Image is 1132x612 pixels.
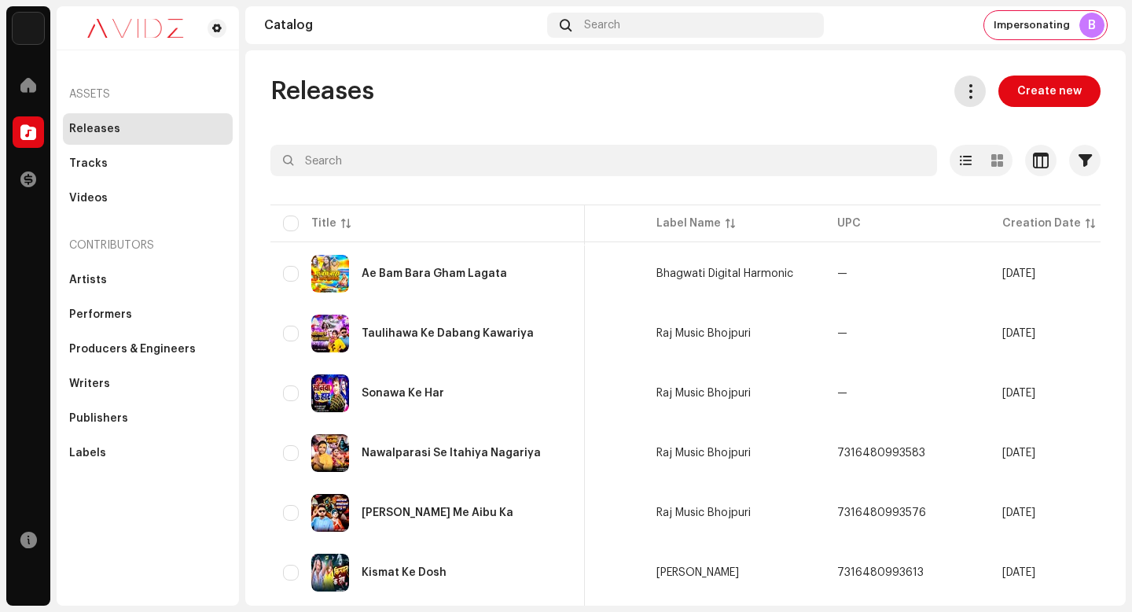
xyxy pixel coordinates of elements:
span: Raj Music Bhojpuri [656,328,751,339]
span: Raj Music Bhojpuri [656,388,751,399]
div: Producers & Engineers [69,343,196,356]
div: Performers [69,308,132,321]
img: 0c631eef-60b6-411a-a233-6856366a70de [69,19,201,38]
span: 7316480993576 [837,507,926,518]
div: Creation Date [1002,216,1081,231]
div: Releases [69,123,120,135]
span: Jul 9, 2025 [1002,448,1035,459]
re-m-nav-item: Writers [63,368,233,400]
div: Tracks [69,157,108,170]
span: 7316480993613 [837,567,924,578]
re-m-nav-item: Tracks [63,148,233,179]
re-m-nav-item: Producers & Engineers [63,334,233,365]
span: Bhagwati Digital Harmonic [656,268,793,279]
span: — [837,268,847,279]
img: 2716e529-a504-4762-9695-1384a176a1aa [311,494,349,532]
span: Jul 9, 2025 [1002,567,1035,578]
span: Releases [270,76,374,107]
span: Jul 14, 2025 [1002,328,1035,339]
div: B [1079,13,1104,38]
span: Jul 9, 2025 [1002,507,1035,518]
re-a-nav-header: Assets [63,76,233,113]
div: Videos [69,192,108,205]
img: 747f70a8-3bb5-4c5d-831a-f3aeb936ba59 [311,434,349,472]
button: Create new [998,76,1101,107]
span: Raj Music Bhojpuri [656,448,751,459]
span: — [837,388,847,399]
div: Publishers [69,412,128,425]
re-a-nav-header: Contributors [63,227,233,264]
re-m-nav-item: Videos [63,182,233,214]
span: — [837,328,847,339]
div: Labels [69,447,106,459]
span: Krishna Rastogi [656,567,739,578]
re-m-nav-item: Artists [63,264,233,296]
re-m-nav-item: Releases [63,113,233,145]
span: Jul 9, 2025 [1002,388,1035,399]
input: Search [270,145,937,176]
re-m-nav-item: Labels [63,437,233,469]
img: 92d1a836-d863-4b0c-a6ad-b10918a5e764 [311,374,349,412]
div: Label Name [656,216,721,231]
div: Ae Bam Bara Gham Lagata [362,268,507,279]
div: Writers [69,378,110,390]
re-m-nav-item: Publishers [63,403,233,434]
span: Jul 15, 2025 [1002,268,1035,279]
div: Taulihawa Ke Dabang Kawariya [362,328,534,339]
re-m-nav-item: Performers [63,299,233,330]
img: 17149e2a-a239-49e4-92d6-edce91edfb7a [311,554,349,592]
div: Kismat Ke Dosh [362,567,447,578]
span: Impersonating [994,19,1070,31]
img: 10d72f0b-d06a-424f-aeaa-9c9f537e57b6 [13,13,44,44]
div: Title [311,216,336,231]
span: Search [584,19,620,31]
div: Catalog [264,19,541,31]
div: Taulihawa Bajariya Me Aibu Ka [362,507,513,518]
div: Nawalparasi Se Itahiya Nagariya [362,448,541,459]
span: Raj Music Bhojpuri [656,507,751,518]
img: 8e9814c9-3052-44d0-892e-1d3f916b12be [311,315,349,352]
span: 7316480993583 [837,448,925,459]
div: Sonawa Ke Har [362,388,444,399]
img: 07e24628-64a2-47cf-b827-1909eccd3cd6 [311,255,349,293]
span: Create new [1017,76,1082,107]
div: Artists [69,274,107,286]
